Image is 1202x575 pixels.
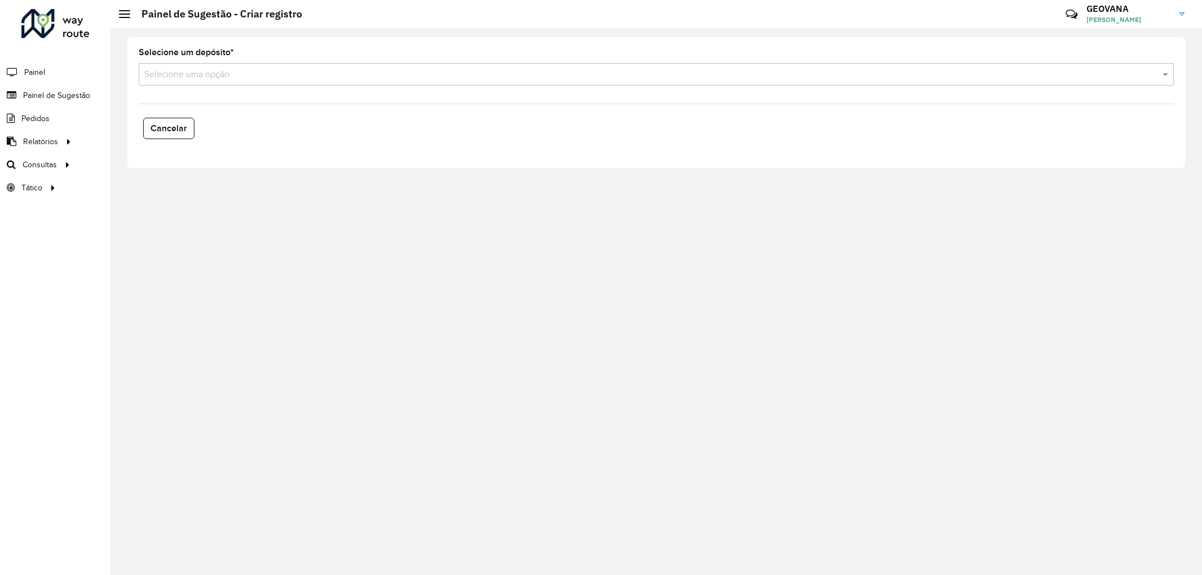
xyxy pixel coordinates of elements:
[130,8,302,20] h2: Painel de Sugestão - Criar registro
[23,159,57,171] span: Consultas
[23,136,58,148] span: Relatórios
[21,113,50,124] span: Pedidos
[24,66,45,78] span: Painel
[21,182,42,194] span: Tático
[23,90,90,101] span: Painel de Sugestão
[150,123,187,133] span: Cancelar
[143,118,194,139] button: Cancelar
[1059,2,1084,26] a: Contato Rápido
[139,46,234,59] label: Selecione um depósito
[1086,15,1171,25] span: [PERSON_NAME]
[1086,3,1171,14] h3: GEOVANA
